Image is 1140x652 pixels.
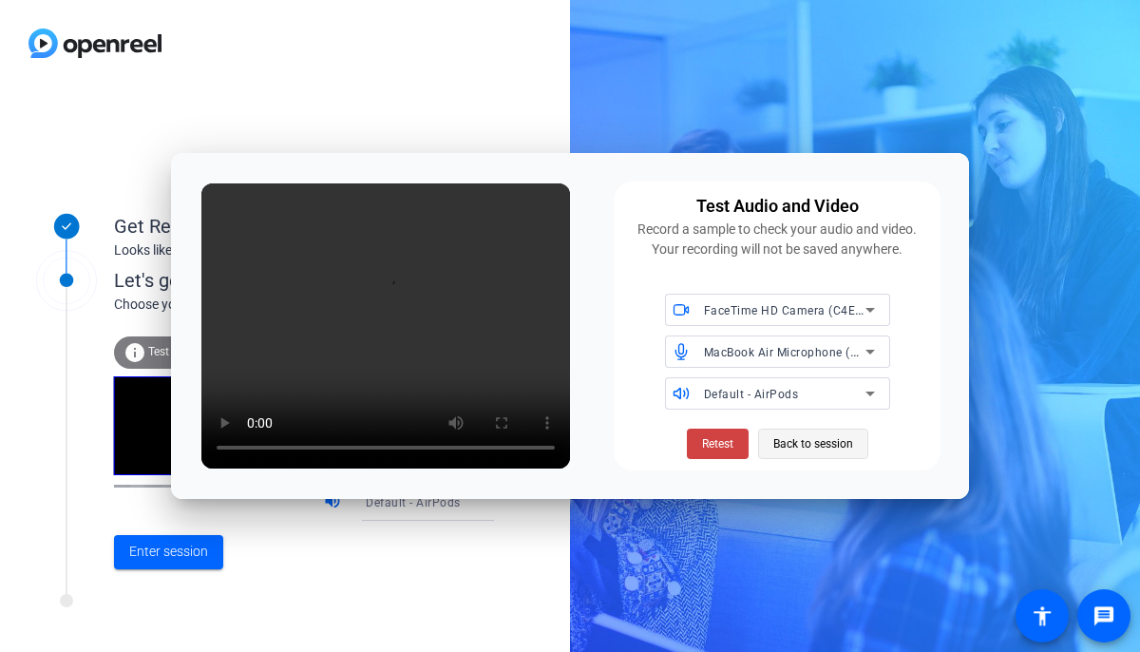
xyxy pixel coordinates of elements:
[129,542,208,562] span: Enter session
[1031,604,1054,627] mat-icon: accessibility
[773,426,853,462] span: Back to session
[687,429,749,459] button: Retest
[366,496,461,509] span: Default - AirPods
[702,435,733,452] span: Retest
[148,345,280,358] span: Test your audio and video
[704,344,894,359] span: MacBook Air Microphone (Built-in)
[114,266,533,295] div: Let's get connected.
[704,388,799,401] span: Default - AirPods
[323,491,346,514] mat-icon: volume_up
[1092,604,1115,627] mat-icon: message
[696,193,859,220] div: Test Audio and Video
[123,341,146,364] mat-icon: info
[114,212,494,240] div: Get Ready!
[114,240,494,260] div: Looks like you've been invited to join
[114,295,533,315] div: Choose your settings
[758,429,868,459] button: Back to session
[704,302,899,317] span: FaceTime HD Camera (C4E1:9BFB)
[625,220,929,259] div: Record a sample to check your audio and video. Your recording will not be saved anywhere.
